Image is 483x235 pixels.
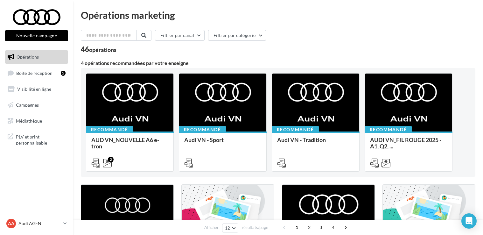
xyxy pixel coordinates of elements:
span: 3 [316,222,326,232]
a: Médiathèque [4,114,69,128]
span: PLV et print personnalisable [16,132,66,146]
span: Audi VN - Tradition [277,136,326,143]
div: Recommandé [365,126,412,133]
div: Recommandé [86,126,133,133]
button: Filtrer par catégorie [208,30,266,41]
span: AA [8,220,14,227]
a: AA Audi AGEN [5,217,68,230]
span: 2 [304,222,314,232]
button: Nouvelle campagne [5,30,68,41]
span: Médiathèque [16,118,42,123]
span: AUD VN_NOUVELLE A6 e-tron [91,136,159,150]
div: 46 [81,46,116,53]
button: Filtrer par canal [155,30,205,41]
a: Campagnes [4,98,69,112]
a: Boîte de réception5 [4,66,69,80]
span: AUDI VN_FIL ROUGE 2025 - A1, Q2, ... [370,136,441,150]
span: 12 [225,225,230,231]
span: Campagnes [16,102,39,108]
a: PLV et print personnalisable [4,130,69,149]
span: 4 [328,222,338,232]
div: Recommandé [179,126,226,133]
span: Opérations [17,54,39,60]
div: 5 [61,71,66,76]
span: Visibilité en ligne [17,86,51,92]
div: 4 opérations recommandées par votre enseigne [81,61,475,66]
div: opérations [89,47,116,53]
span: Afficher [204,224,219,231]
div: Open Intercom Messenger [461,213,477,229]
span: Boîte de réception [16,70,52,75]
a: Opérations [4,50,69,64]
div: 2 [108,157,114,162]
div: Recommandé [272,126,319,133]
button: 12 [222,224,238,232]
div: Opérations marketing [81,10,475,20]
span: 1 [292,222,302,232]
span: Audi VN - Sport [184,136,224,143]
span: résultats/page [242,224,268,231]
a: Visibilité en ligne [4,82,69,96]
p: Audi AGEN [18,220,61,227]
